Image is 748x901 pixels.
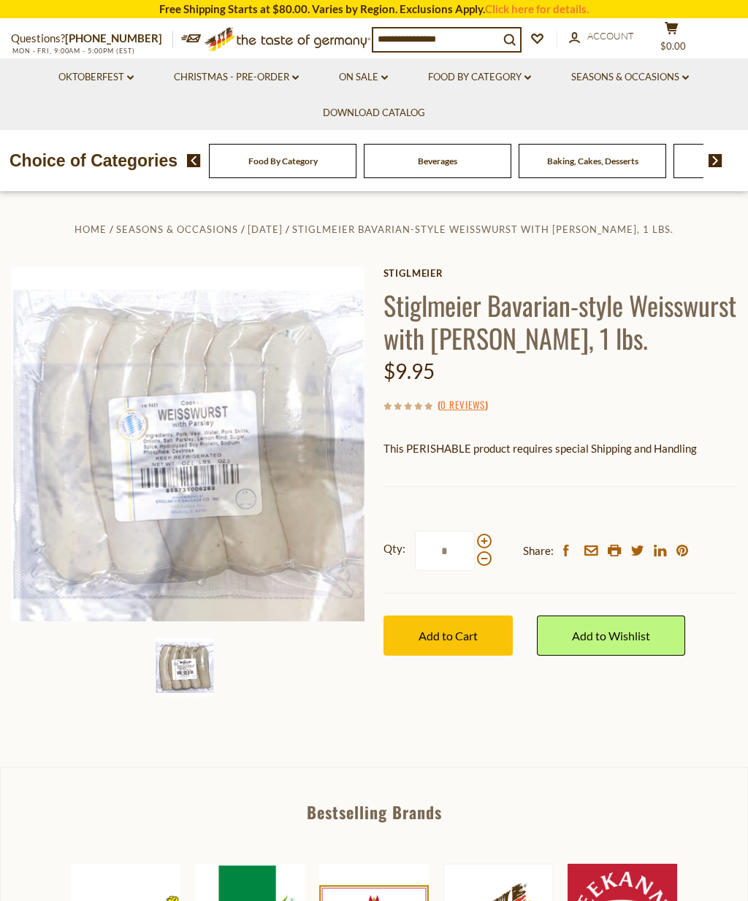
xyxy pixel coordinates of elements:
[187,154,201,167] img: previous arrow
[248,156,318,166] a: Food By Category
[569,28,634,45] a: Account
[709,154,722,167] img: next arrow
[415,531,475,571] input: Qty:
[339,69,388,85] a: On Sale
[649,21,693,58] button: $0.00
[1,804,747,820] div: Bestselling Brands
[156,638,214,697] img: Stiglmeier Bavarian-style Weisswurst with Parsley, 1 lbs.
[383,288,737,354] h1: Stiglmeier Bavarian-style Weisswurst with [PERSON_NAME], 1 lbs.
[587,30,634,42] span: Account
[537,616,685,656] a: Add to Wishlist
[116,223,238,235] a: Seasons & Occasions
[11,267,365,621] img: Stiglmeier Bavarian-style Weisswurst with Parsley, 1 lbs.
[419,629,478,643] span: Add to Cart
[58,69,134,85] a: Oktoberfest
[397,469,737,487] li: We will ship this product in heat-protective packaging and ice.
[485,2,589,15] a: Click here for details.
[248,223,283,235] a: [DATE]
[11,29,173,48] p: Questions?
[65,31,162,45] a: [PHONE_NUMBER]
[438,397,488,412] span: ( )
[383,359,435,383] span: $9.95
[660,40,686,52] span: $0.00
[523,542,554,560] span: Share:
[292,223,673,235] a: Stiglmeier Bavarian-style Weisswurst with [PERSON_NAME], 1 lbs.
[174,69,299,85] a: Christmas - PRE-ORDER
[571,69,689,85] a: Seasons & Occasions
[383,267,737,279] a: Stiglmeier
[323,105,425,121] a: Download Catalog
[547,156,638,166] a: Baking, Cakes, Desserts
[75,223,107,235] a: Home
[383,540,405,558] strong: Qty:
[383,440,737,458] p: This PERISHABLE product requires special Shipping and Handling
[383,616,513,656] button: Add to Cart
[428,69,531,85] a: Food By Category
[11,47,135,55] span: MON - FRI, 9:00AM - 5:00PM (EST)
[418,156,457,166] a: Beverages
[440,397,485,413] a: 0 Reviews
